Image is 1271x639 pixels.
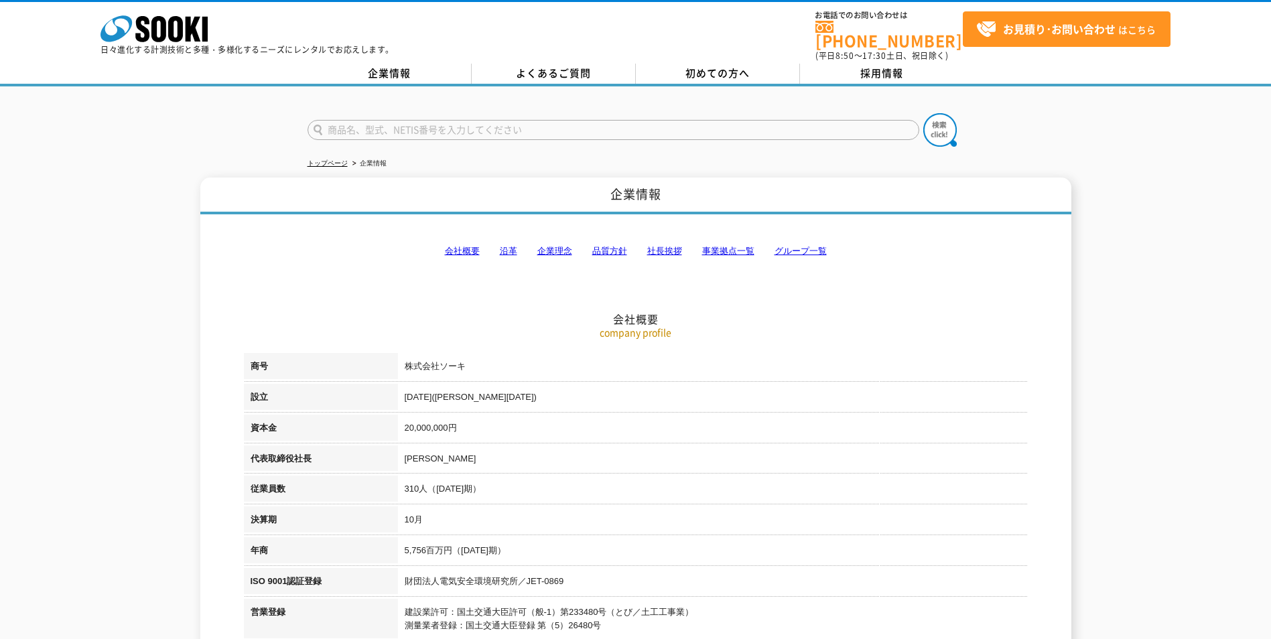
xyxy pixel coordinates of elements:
[398,568,1028,599] td: 財団法人電気安全環境研究所／JET-0869
[398,537,1028,568] td: 5,756百万円（[DATE]期）
[244,353,398,384] th: 商号
[398,415,1028,445] td: 20,000,000円
[537,246,572,256] a: 企業理念
[244,537,398,568] th: 年商
[685,66,750,80] span: 初めての方へ
[835,50,854,62] span: 8:50
[308,159,348,167] a: トップページ
[976,19,1156,40] span: はこちら
[815,50,948,62] span: (平日 ～ 土日、祝日除く)
[815,11,963,19] span: お電話でのお問い合わせは
[244,326,1028,340] p: company profile
[244,445,398,476] th: 代表取締役社長
[815,21,963,48] a: [PHONE_NUMBER]
[862,50,886,62] span: 17:30
[472,64,636,84] a: よくあるご質問
[244,415,398,445] th: 資本金
[244,178,1028,326] h2: 会社概要
[398,476,1028,506] td: 310人（[DATE]期）
[636,64,800,84] a: 初めての方へ
[800,64,964,84] a: 採用情報
[244,476,398,506] th: 従業員数
[702,246,754,256] a: 事業拠点一覧
[244,506,398,537] th: 決算期
[308,64,472,84] a: 企業情報
[592,246,627,256] a: 品質方針
[500,246,517,256] a: 沿革
[308,120,919,140] input: 商品名、型式、NETIS番号を入力してください
[1003,21,1116,37] strong: お見積り･お問い合わせ
[398,445,1028,476] td: [PERSON_NAME]
[647,246,682,256] a: 社長挨拶
[200,177,1071,214] h1: 企業情報
[398,353,1028,384] td: 株式会社ソーキ
[775,246,827,256] a: グループ一覧
[923,113,957,147] img: btn_search.png
[101,46,394,54] p: 日々進化する計測技術と多種・多様化するニーズにレンタルでお応えします。
[244,568,398,599] th: ISO 9001認証登録
[963,11,1170,47] a: お見積り･お問い合わせはこちら
[398,506,1028,537] td: 10月
[445,246,480,256] a: 会社概要
[244,384,398,415] th: 設立
[398,384,1028,415] td: [DATE]([PERSON_NAME][DATE])
[350,157,387,171] li: 企業情報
